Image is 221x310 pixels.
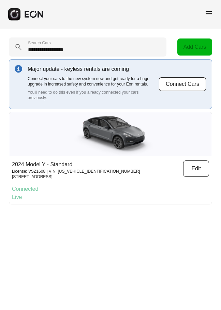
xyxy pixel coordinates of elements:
[12,174,140,180] p: [STREET_ADDRESS]
[183,160,209,177] button: Edit
[159,77,206,91] button: Connect Cars
[12,193,209,201] p: Live
[15,65,22,73] img: info
[12,169,140,174] p: License: VSZ1608 | VIN: [US_VEHICLE_IDENTIFICATION_NUMBER]
[12,185,209,193] p: Connected
[66,112,155,156] img: car
[205,9,213,17] span: menu
[28,76,159,87] p: Connect your cars to the new system now and get ready for a huge upgrade in increased safety and ...
[12,160,140,169] p: 2024 Model Y - Standard
[28,40,51,46] label: Search Cars
[28,90,159,100] p: You'll need to do this even if you already connected your cars previously.
[28,65,159,73] p: Major update - keyless rentals are coming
